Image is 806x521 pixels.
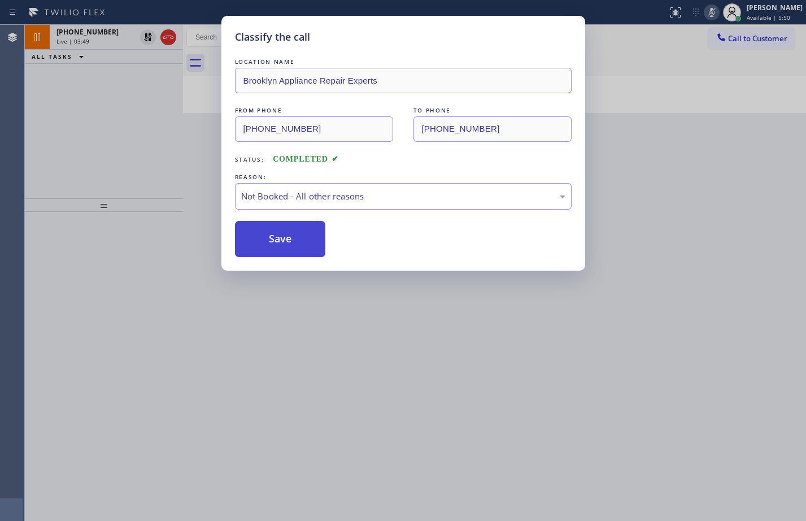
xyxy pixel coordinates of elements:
[235,56,572,68] div: LOCATION NAME
[273,155,338,163] span: COMPLETED
[235,171,572,183] div: REASON:
[241,190,565,203] div: Not Booked - All other reasons
[413,105,572,116] div: TO PHONE
[235,29,310,45] h5: Classify the call
[235,116,393,142] input: From phone
[235,155,264,163] span: Status:
[235,105,393,116] div: FROM PHONE
[413,116,572,142] input: To phone
[235,221,326,257] button: Save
